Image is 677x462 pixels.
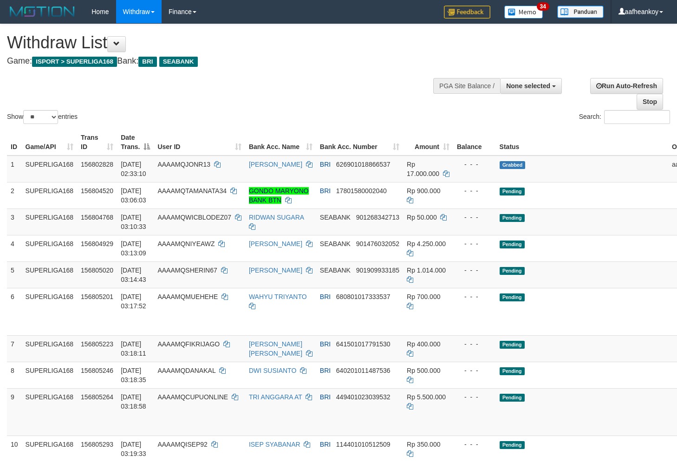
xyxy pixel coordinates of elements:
span: Rp 400.000 [407,340,440,348]
td: 1 [7,156,22,182]
span: [DATE] 03:18:58 [121,393,146,410]
td: SUPERLIGA168 [22,436,78,462]
a: DWI SUSIANTO [249,367,296,374]
span: Copy 641501017791530 to clipboard [336,340,391,348]
span: [DATE] 03:19:33 [121,441,146,457]
span: Grabbed [500,161,526,169]
div: - - - [457,213,492,222]
img: MOTION_logo.png [7,5,78,19]
span: Pending [500,214,525,222]
div: - - - [457,339,492,349]
a: [PERSON_NAME] [249,161,302,168]
span: BRI [320,293,331,300]
span: BRI [320,161,331,168]
span: SEABANK [320,240,351,247]
div: - - - [457,392,492,402]
span: [DATE] 03:14:43 [121,267,146,283]
span: Pending [500,394,525,402]
h4: Game: Bank: [7,57,442,66]
span: ISPORT > SUPERLIGA168 [32,57,117,67]
button: None selected [500,78,562,94]
span: Rp 4.250.000 [407,240,446,247]
span: [DATE] 03:18:11 [121,340,146,357]
span: AAAAMQFIKRIJAGO [157,340,220,348]
span: Pending [500,188,525,195]
span: Rp 1.014.000 [407,267,446,274]
div: - - - [457,292,492,301]
a: [PERSON_NAME] [PERSON_NAME] [249,340,302,357]
img: Button%20Memo.svg [504,6,543,19]
span: Pending [500,441,525,449]
td: 4 [7,235,22,261]
select: Showentries [23,110,58,124]
span: AAAAMQWICBLODEZ07 [157,214,231,221]
span: Rp 350.000 [407,441,440,448]
div: - - - [457,366,492,375]
span: BRI [320,441,331,448]
span: Pending [500,293,525,301]
span: Rp 17.000.000 [407,161,439,177]
div: - - - [457,266,492,275]
span: Copy 626901018866537 to clipboard [336,161,391,168]
th: Trans ID: activate to sort column ascending [77,129,117,156]
h1: Withdraw List [7,33,442,52]
div: - - - [457,160,492,169]
th: ID [7,129,22,156]
span: Copy 640201011487536 to clipboard [336,367,391,374]
input: Search: [604,110,670,124]
th: Game/API: activate to sort column ascending [22,129,78,156]
span: Copy 901909933185 to clipboard [356,267,399,274]
td: SUPERLIGA168 [22,182,78,208]
span: Rp 5.500.000 [407,393,446,401]
span: Pending [500,267,525,275]
a: [PERSON_NAME] [249,240,302,247]
label: Search: [579,110,670,124]
td: 5 [7,261,22,288]
span: BRI [320,187,331,195]
span: Pending [500,241,525,248]
td: SUPERLIGA168 [22,335,78,362]
span: SEABANK [320,214,351,221]
span: 156805223 [81,340,113,348]
span: AAAAMQDANAKAL [157,367,215,374]
span: [DATE] 03:17:52 [121,293,146,310]
span: None selected [506,82,550,90]
span: Pending [500,341,525,349]
img: Feedback.jpg [444,6,490,19]
span: BRI [320,367,331,374]
span: [DATE] 03:18:35 [121,367,146,384]
span: 156805246 [81,367,113,374]
span: BRI [320,393,331,401]
span: 156805264 [81,393,113,401]
span: [DATE] 03:06:03 [121,187,146,204]
td: 3 [7,208,22,235]
td: SUPERLIGA168 [22,261,78,288]
label: Show entries [7,110,78,124]
a: WAHYU TRIYANTO [249,293,307,300]
span: Rp 900.000 [407,187,440,195]
th: Status [496,129,668,156]
th: Balance [453,129,496,156]
td: SUPERLIGA168 [22,208,78,235]
td: SUPERLIGA168 [22,288,78,335]
span: Rp 700.000 [407,293,440,300]
td: SUPERLIGA168 [22,362,78,388]
a: [PERSON_NAME] [249,267,302,274]
td: 10 [7,436,22,462]
span: 156805201 [81,293,113,300]
td: 9 [7,388,22,436]
span: Rp 500.000 [407,367,440,374]
div: PGA Site Balance / [433,78,500,94]
span: Copy 17801580002040 to clipboard [336,187,387,195]
td: 2 [7,182,22,208]
span: 156802828 [81,161,113,168]
div: - - - [457,186,492,195]
td: 8 [7,362,22,388]
span: Copy 449401023039532 to clipboard [336,393,391,401]
td: 6 [7,288,22,335]
span: [DATE] 03:10:33 [121,214,146,230]
a: ISEP SYABANAR [249,441,300,448]
span: Copy 901268342713 to clipboard [356,214,399,221]
a: TRI ANGGARA AT [249,393,302,401]
span: 156804929 [81,240,113,247]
